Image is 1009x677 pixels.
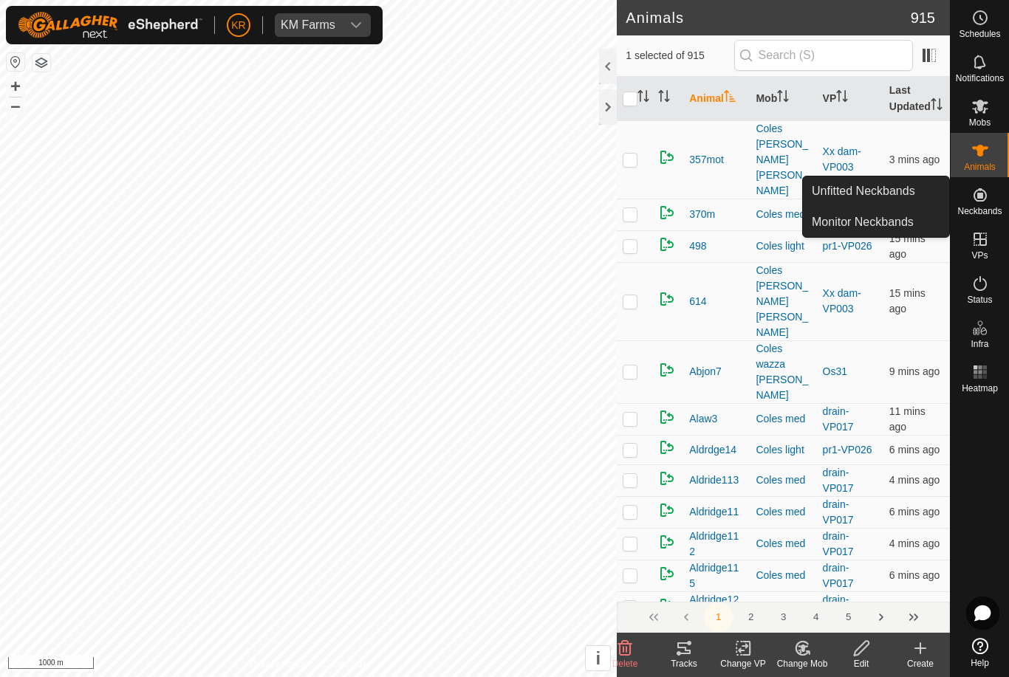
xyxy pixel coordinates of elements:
span: Aldridge115 [689,560,744,591]
span: 614 [689,294,706,309]
span: 25 Aug 2025 at 4:15 pm [889,537,940,549]
img: returning on [658,597,676,614]
a: Os31 [823,365,847,377]
span: Animals [964,162,996,171]
span: Infra [971,340,988,348]
span: 370m [689,207,715,222]
th: Mob [750,77,816,121]
th: VP [817,77,883,121]
div: Change Mob [773,657,832,670]
span: 25 Aug 2025 at 4:13 pm [889,569,940,581]
div: Coles light [756,238,810,254]
p-sorticon: Activate to sort [637,92,649,104]
span: Mobs [969,118,991,127]
div: Coles med [756,599,810,615]
button: 5 [834,602,863,632]
button: Last Page [899,602,928,632]
button: – [7,97,24,114]
img: returning on [658,361,676,379]
p-sorticon: Activate to sort [658,92,670,104]
span: KR [231,18,245,33]
div: Coles light [756,442,810,458]
button: Reset Map [7,53,24,71]
div: Coles wazza [PERSON_NAME] [756,341,810,403]
th: Animal [683,77,750,121]
a: Contact Us [323,658,366,671]
span: 25 Aug 2025 at 4:16 pm [889,154,940,165]
a: drain-VP017 [823,562,854,589]
a: Monitor Neckbands [803,207,949,237]
input: Search (S) [734,40,913,71]
span: Schedules [959,30,1000,38]
img: returning on [658,236,676,253]
span: 498 [689,238,706,254]
button: 2 [736,602,766,632]
p-sorticon: Activate to sort [777,92,789,104]
span: 25 Aug 2025 at 4:13 pm [889,601,940,613]
a: Privacy Policy [250,658,306,671]
div: Create [891,657,950,670]
span: Aldridge112 [689,529,744,560]
a: drain-VP017 [823,467,854,494]
span: 25 Aug 2025 at 4:10 pm [889,365,940,377]
img: returning on [658,290,676,308]
button: 4 [801,602,831,632]
a: Xx dam-VP003 [823,287,861,315]
span: Aldride113 [689,472,739,488]
span: Status [967,295,992,304]
div: KM Farms [281,19,335,31]
div: Coles med [756,504,810,520]
div: Edit [832,657,891,670]
button: + [7,78,24,95]
div: Coles med [756,536,810,551]
span: 25 Aug 2025 at 4:04 pm [889,233,926,260]
p-sorticon: Activate to sort [724,92,736,104]
span: Heatmap [962,384,998,393]
img: returning on [658,565,676,583]
img: Gallagher Logo [18,12,202,38]
span: Neckbands [957,207,1002,216]
span: 25 Aug 2025 at 4:13 pm [889,506,940,518]
button: 1 [704,602,733,632]
a: drain-VP017 [823,405,854,433]
img: returning on [658,439,676,456]
a: drain-VP017 [823,530,854,557]
div: Change VP [714,657,773,670]
button: Next Page [866,602,896,632]
span: VPs [971,251,988,260]
span: i [595,648,601,668]
span: Delete [612,659,638,669]
span: 25 Aug 2025 at 4:13 pm [889,444,940,456]
span: 1 selected of 915 [626,48,733,63]
span: Abjon7 [689,364,722,379]
img: returning on [658,470,676,487]
button: Map Layers [33,54,50,72]
span: Notifications [956,74,1004,83]
img: returning on [658,533,676,551]
div: Coles med [756,568,810,583]
span: Aldridge120 [689,592,744,623]
a: Unfitted Neckbands [803,176,949,206]
div: dropdown trigger [341,13,371,37]
span: 357mot [689,152,724,168]
th: Last Updated [883,77,950,121]
div: Coles med [756,411,810,427]
div: Coles [PERSON_NAME] [PERSON_NAME] [756,121,810,199]
a: Xx dam-VP003 [823,145,861,173]
span: Aldrdge14 [689,442,736,458]
a: drain-VP017 [823,498,854,526]
span: Monitor Neckbands [812,213,914,231]
div: Tracks [654,657,714,670]
div: Coles med [756,472,810,488]
h2: Animals [626,9,910,27]
img: returning on [658,204,676,221]
a: drain-VP017 [823,594,854,621]
span: 915 [911,7,935,29]
span: Aldridge11 [689,504,739,520]
span: 25 Aug 2025 at 4:15 pm [889,474,940,486]
span: 25 Aug 2025 at 4:08 pm [889,405,926,433]
div: Coles med [756,207,810,222]
button: 3 [769,602,798,632]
